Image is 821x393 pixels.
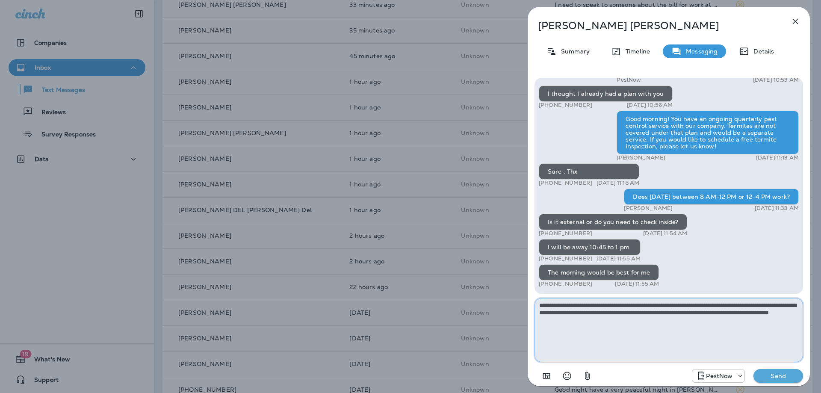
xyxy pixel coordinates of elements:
p: [DATE] 10:56 AM [627,102,673,109]
p: [PERSON_NAME] [624,205,673,212]
p: [DATE] 11:33 AM [755,205,799,212]
p: Timeline [621,48,650,55]
button: Send [753,369,803,383]
p: [DATE] 11:54 AM [643,230,687,237]
button: Add in a premade template [538,367,555,384]
p: Send [760,372,796,380]
div: Is it external or do you need to check inside? [539,214,687,230]
p: Details [749,48,774,55]
div: Does [DATE] between 8 AM-12 PM or 12-4 PM work? [624,189,799,205]
p: [PHONE_NUMBER] [539,281,592,287]
p: [PHONE_NUMBER] [539,180,592,186]
p: PestNow [617,77,641,83]
p: [PERSON_NAME] [PERSON_NAME] [538,20,771,32]
p: [DATE] 10:53 AM [753,77,799,83]
div: Sure . Thx [539,163,639,180]
div: I will be away 10:45 to 1 pm [539,239,641,255]
p: [PHONE_NUMBER] [539,102,592,109]
p: Summary [557,48,590,55]
div: Good morning! You have an ongoing quarterly pest control service with our company. Termites are n... [617,111,799,154]
div: +1 (703) 691-5149 [692,371,744,381]
button: Select an emoji [558,367,576,384]
p: [DATE] 11:55 AM [597,255,641,262]
p: [PHONE_NUMBER] [539,230,592,237]
p: [DATE] 11:18 AM [597,180,639,186]
p: Messaging [682,48,718,55]
p: PestNow [706,372,732,379]
div: I thought I already had a plan with you [539,86,673,102]
div: The morning would be best for me [539,264,659,281]
p: [DATE] 11:55 AM [615,281,659,287]
p: [DATE] 11:13 AM [756,154,799,161]
p: [PERSON_NAME] [617,154,665,161]
p: [PHONE_NUMBER] [539,255,592,262]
